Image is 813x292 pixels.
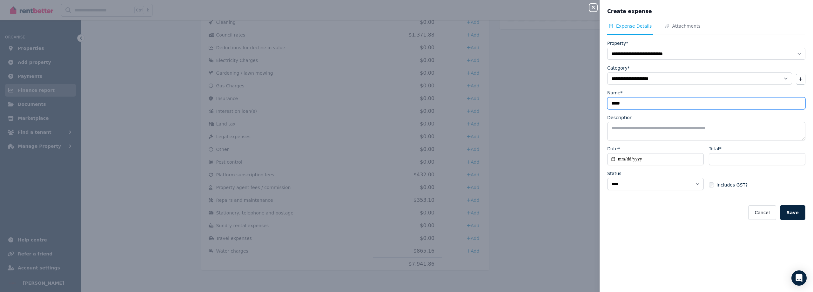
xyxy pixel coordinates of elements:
[607,146,620,152] label: Date*
[607,90,622,96] label: Name*
[748,205,776,220] button: Cancel
[709,182,714,187] input: Includes GST?
[607,114,633,121] label: Description
[672,23,700,29] span: Attachments
[607,40,628,46] label: Property*
[607,23,805,35] nav: Tabs
[780,205,805,220] button: Save
[607,65,630,71] label: Category*
[791,270,807,286] div: Open Intercom Messenger
[607,8,652,15] span: Create expense
[709,146,722,152] label: Total*
[607,170,622,177] label: Status
[616,23,652,29] span: Expense Details
[716,182,748,188] span: Includes GST?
